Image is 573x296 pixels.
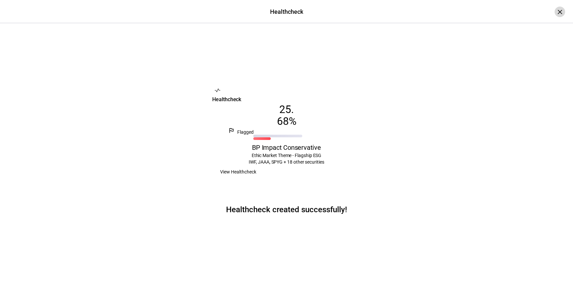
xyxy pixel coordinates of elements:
[226,204,347,215] p: Healthcheck created successfully!
[291,103,294,115] span: .
[220,165,256,178] span: View Healthcheck
[228,127,235,134] mat-icon: outlined_flag
[212,152,361,165] div: IWF, JAAA, SPYG + 18 other securities
[214,87,221,94] mat-icon: vital_signs
[270,8,303,16] div: Healthcheck
[555,7,565,17] div: ×
[237,129,254,135] span: Flagged
[277,115,289,127] span: 68
[228,152,345,159] div: Ethic Market Theme - Flagship ESG
[279,103,291,115] span: 25
[289,115,296,127] span: %
[212,143,361,152] div: BP Impact Conservative
[212,96,361,103] div: Healthcheck
[212,165,264,178] button: View Healthcheck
